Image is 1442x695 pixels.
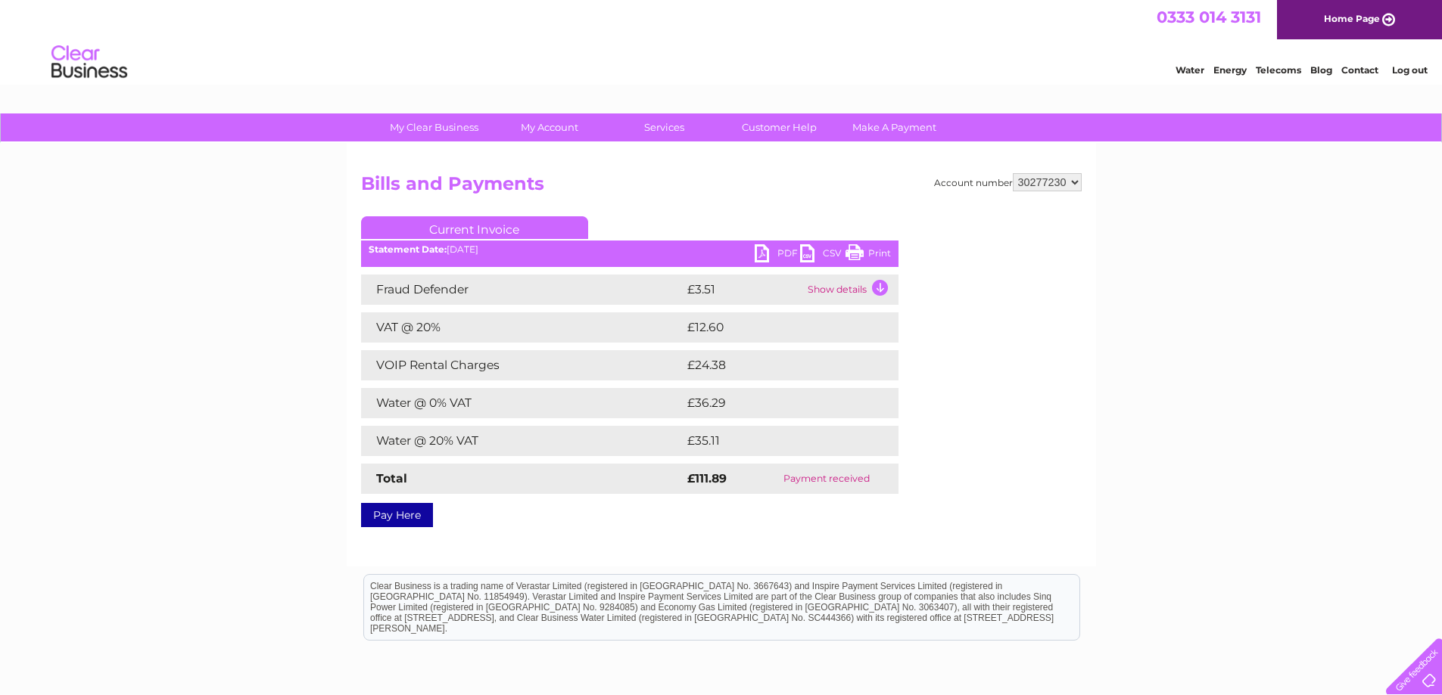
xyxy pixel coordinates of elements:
a: Make A Payment [832,113,957,141]
td: Show details [804,275,899,305]
a: Contact [1341,64,1378,76]
div: [DATE] [361,244,899,255]
a: Services [602,113,727,141]
td: £36.29 [684,388,868,418]
h2: Bills and Payments [361,173,1082,202]
a: Current Invoice [361,216,588,239]
td: £3.51 [684,275,804,305]
td: Water @ 20% VAT [361,426,684,456]
a: PDF [755,244,800,266]
td: £12.60 [684,312,867,343]
a: Energy [1213,64,1247,76]
div: Clear Business is a trading name of Verastar Limited (registered in [GEOGRAPHIC_DATA] No. 3667643... [364,8,1079,73]
a: Telecoms [1256,64,1301,76]
a: Customer Help [717,113,842,141]
td: £24.38 [684,350,868,380]
a: Pay Here [361,503,433,527]
td: VOIP Rental Charges [361,350,684,380]
a: Blog [1310,64,1332,76]
strong: Total [376,471,407,486]
a: My Clear Business [372,113,497,141]
a: Print [846,244,891,266]
div: Account number [934,173,1082,191]
td: Water @ 0% VAT [361,388,684,418]
td: £35.11 [684,426,864,456]
a: CSV [800,244,846,266]
a: Log out [1392,64,1428,76]
td: Fraud Defender [361,275,684,305]
b: Statement Date: [369,244,447,255]
a: Water [1176,64,1204,76]
a: My Account [487,113,612,141]
a: 0333 014 3131 [1157,8,1261,26]
td: Payment received [755,464,898,494]
td: VAT @ 20% [361,312,684,343]
img: logo.png [51,39,128,85]
strong: £111.89 [687,471,727,486]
